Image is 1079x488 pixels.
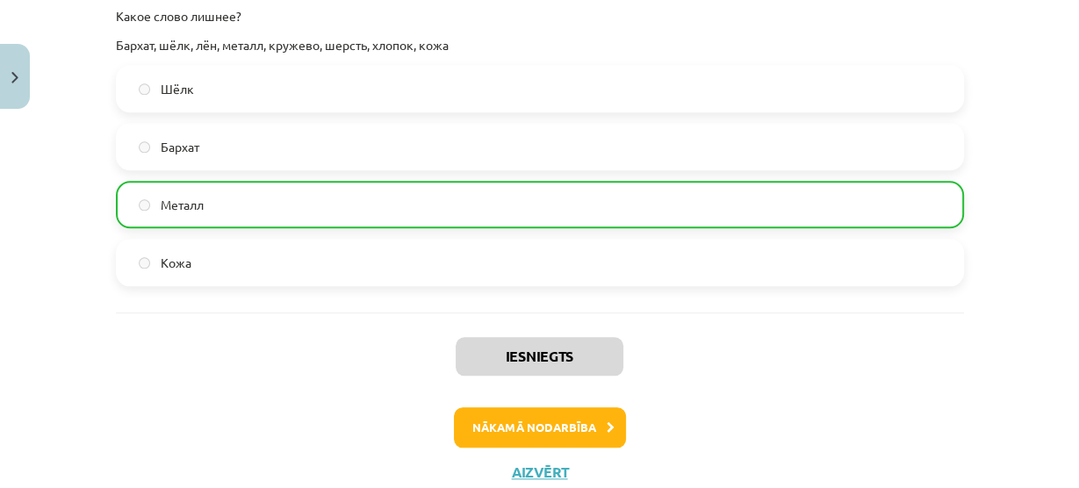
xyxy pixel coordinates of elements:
input: Кожа [139,257,150,269]
input: Бархат [139,141,150,153]
button: Nākamā nodarbība [454,407,626,448]
button: Iesniegts [456,337,623,376]
span: Шёлк [161,80,194,98]
span: Бархат [161,138,199,156]
button: Aizvērt [507,463,573,481]
input: Металл [139,199,150,211]
input: Шёлк [139,83,150,95]
p: Бархат, шёлк, лён, металл, кружево, шерсть, хлопок, кожа [116,36,964,54]
p: Какое слово лишнее? [116,7,964,25]
span: Металл [161,196,204,214]
span: Кожа [161,254,191,272]
img: icon-close-lesson-0947bae3869378f0d4975bcd49f059093ad1ed9edebbc8119c70593378902aed.svg [11,72,18,83]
